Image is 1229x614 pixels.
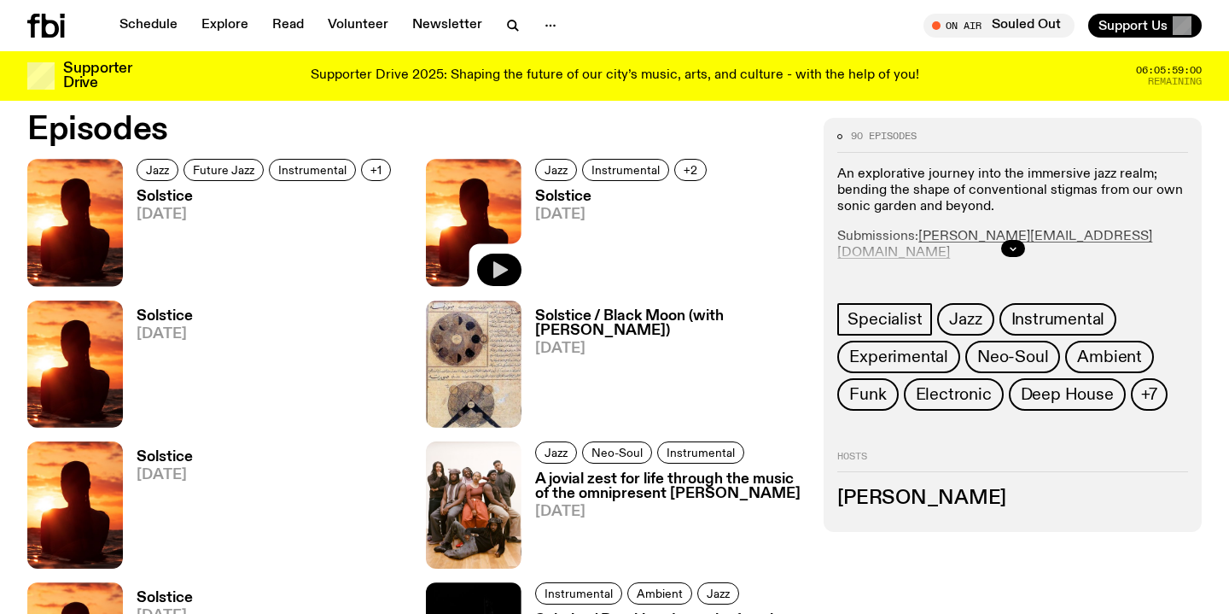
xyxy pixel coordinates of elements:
a: Jazz [697,582,739,605]
h3: A jovial zest for life through the music of the omnipresent [PERSON_NAME] [535,472,804,501]
a: Instrumental [535,582,622,605]
a: Solstice[DATE] [123,450,193,569]
a: Instrumental [582,159,669,181]
img: All seven members of Kokoroko either standing, sitting or spread out on the ground. They are hudd... [426,441,521,569]
button: +7 [1131,378,1168,411]
button: Support Us [1088,14,1202,38]
span: 06:05:59:00 [1136,66,1202,75]
h3: Solstice [535,190,712,204]
a: Specialist [837,303,932,336]
a: Solstice[DATE] [123,309,193,428]
span: Electronic [916,385,992,404]
a: Read [262,14,314,38]
a: Solstice / Black Moon (with [PERSON_NAME])[DATE] [521,309,804,428]
p: Supporter Drive 2025: Shaping the future of our city’s music, arts, and culture - with the help o... [311,68,919,84]
span: [DATE] [535,342,804,356]
img: A scanned scripture of medieval islamic astrology illustrating an eclipse [426,301,521,428]
span: [DATE] [137,208,396,222]
a: Neo-Soul [582,441,652,464]
span: [DATE] [137,327,193,342]
button: On AirSouled Out [923,14,1075,38]
button: +2 [674,159,707,181]
span: Future Jazz [193,163,254,176]
p: An explorative journey into the immersive jazz realm; bending the shape of conventional stigmas f... [837,167,1188,216]
a: A jovial zest for life through the music of the omnipresent [PERSON_NAME][DATE] [521,472,804,569]
span: +2 [684,163,697,176]
a: Instrumental [999,303,1117,336]
a: Jazz [137,159,178,181]
a: Explore [191,14,259,38]
span: Jazz [949,310,981,329]
span: [DATE] [137,468,193,482]
span: Instrumental [591,163,660,176]
a: Ambient [1065,341,1154,373]
span: Neo-Soul [977,348,1048,366]
span: Jazz [146,163,169,176]
a: Ambient [627,582,692,605]
span: Instrumental [1011,310,1105,329]
span: +1 [370,163,382,176]
span: 90 episodes [851,132,917,141]
span: Remaining [1148,77,1202,86]
a: Experimental [837,341,960,373]
h2: Hosts [837,452,1188,472]
span: Ambient [637,587,683,599]
span: Specialist [847,310,922,329]
a: Future Jazz [183,159,264,181]
a: Deep House [1009,378,1126,411]
a: Funk [837,378,898,411]
a: Instrumental [657,441,744,464]
span: Ambient [1077,348,1142,366]
a: Schedule [109,14,188,38]
a: Solstice[DATE] [521,190,712,286]
h3: Solstice [137,190,396,204]
span: Jazz [707,587,730,599]
span: Neo-Soul [591,446,643,459]
img: A girl standing in the ocean as waist level, staring into the rise of the sun. [27,159,123,286]
a: Instrumental [269,159,356,181]
h2: Episodes [27,114,803,145]
h3: Solstice [137,591,193,605]
img: A girl standing in the ocean as waist level, staring into the rise of the sun. [27,301,123,428]
h3: Solstice [137,309,193,324]
img: A girl standing in the ocean as waist level, staring into the rise of the sun. [27,441,123,569]
span: Support Us [1098,18,1168,33]
a: Newsletter [402,14,492,38]
span: Instrumental [545,587,613,599]
button: +1 [361,159,391,181]
span: Instrumental [278,163,347,176]
h3: Supporter Drive [63,61,131,91]
img: A girl standing in the ocean as waist level, staring into the rise of the sun. [426,159,521,286]
span: [DATE] [535,208,712,222]
a: Solstice[DATE] [123,190,396,286]
a: Neo-Soul [965,341,1060,373]
h3: Solstice [137,450,193,465]
span: Deep House [1021,385,1114,404]
h3: Solstice / Black Moon (with [PERSON_NAME]) [535,309,804,338]
span: Jazz [545,446,568,459]
span: [DATE] [535,505,804,519]
a: Jazz [937,303,993,336]
a: Volunteer [317,14,399,38]
span: +7 [1141,385,1158,404]
a: Jazz [535,159,577,181]
a: Electronic [904,378,1004,411]
a: Jazz [535,441,577,464]
span: Instrumental [667,446,735,459]
span: Jazz [545,163,568,176]
span: Funk [849,385,886,404]
span: Experimental [849,348,948,366]
h3: [PERSON_NAME] [837,489,1188,508]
